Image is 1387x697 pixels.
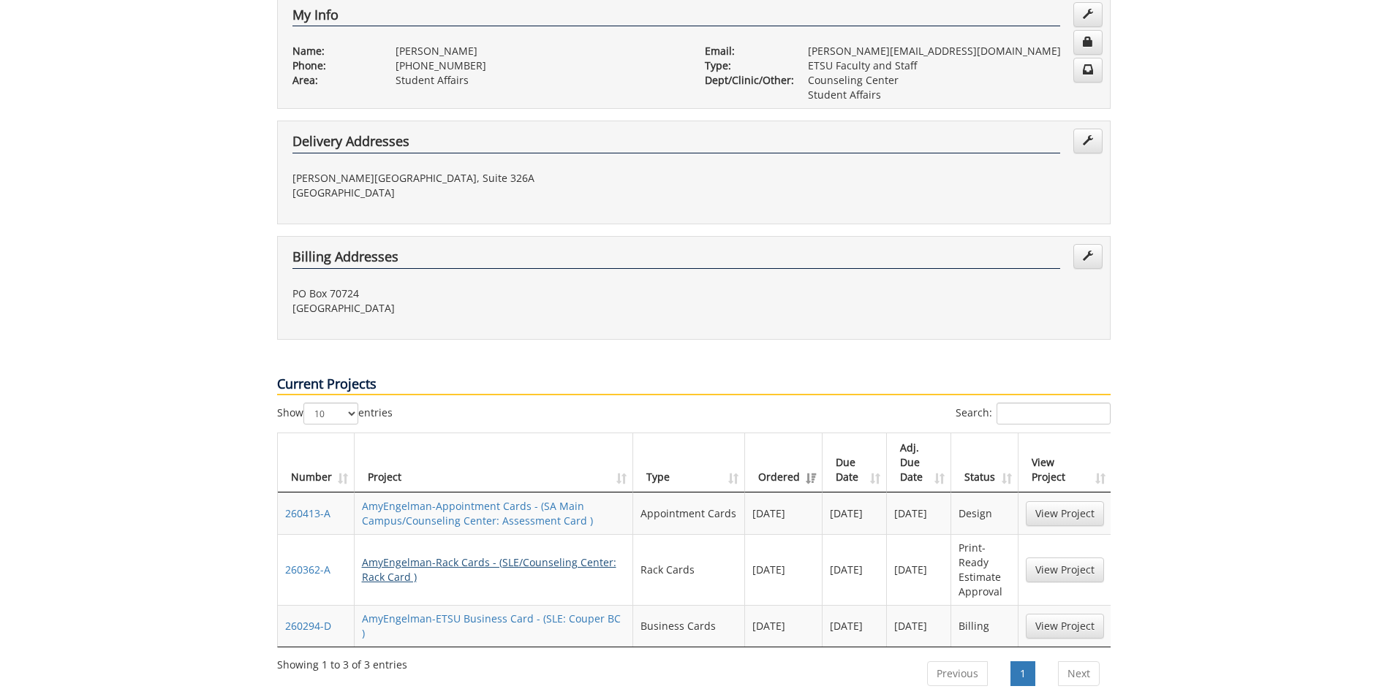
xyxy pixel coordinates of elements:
th: View Project: activate to sort column ascending [1018,433,1111,492]
a: Change Communication Preferences [1073,58,1103,83]
div: Showing 1 to 3 of 3 entries [277,652,407,672]
th: Adj. Due Date: activate to sort column ascending [887,433,951,492]
a: 1 [1010,661,1035,686]
p: Phone: [292,58,374,73]
select: Showentries [303,403,358,424]
td: Rack Cards [633,534,745,605]
p: Dept/Clinic/Other: [705,73,786,88]
td: [DATE] [745,492,823,534]
a: Edit Info [1073,2,1103,27]
td: [DATE] [887,534,951,605]
p: [PERSON_NAME] [396,44,683,58]
p: Area: [292,73,374,88]
input: Search: [997,403,1111,424]
a: AmyEngelman-Appointment Cards - (SA Main Campus/Counseling Center: Assessment Card ) [362,499,593,527]
td: [DATE] [823,534,887,605]
td: [DATE] [823,492,887,534]
p: Counseling Center [808,73,1095,88]
td: [DATE] [823,605,887,647]
a: AmyEngelman-Rack Cards - (SLE/Counseling Center: Rack Card ) [362,555,616,584]
p: [PHONE_NUMBER] [396,58,683,73]
td: Print-Ready Estimate Approval [951,534,1018,605]
th: Ordered: activate to sort column ascending [745,433,823,492]
p: [PERSON_NAME][EMAIL_ADDRESS][DOMAIN_NAME] [808,44,1095,58]
a: Previous [927,661,988,686]
a: AmyEngelman-ETSU Business Card - (SLE: Couper BC ) [362,612,621,640]
p: PO Box 70724 [292,286,683,301]
th: Number: activate to sort column ascending [278,433,355,492]
a: View Project [1026,501,1104,526]
td: Business Cards [633,605,745,647]
p: Current Projects [277,375,1111,395]
p: Student Affairs [396,73,683,88]
h4: Delivery Addresses [292,134,1060,153]
p: Name: [292,44,374,58]
label: Show entries [277,403,393,424]
td: Billing [951,605,1018,647]
th: Status: activate to sort column ascending [951,433,1018,492]
th: Type: activate to sort column ascending [633,433,745,492]
a: 260413-A [285,506,330,520]
p: [PERSON_NAME][GEOGRAPHIC_DATA], Suite 326A [292,171,683,186]
a: View Project [1026,614,1104,639]
a: Edit Addresses [1073,244,1103,269]
th: Project: activate to sort column ascending [355,433,634,492]
td: Appointment Cards [633,492,745,534]
a: Next [1058,661,1100,686]
h4: My Info [292,8,1060,27]
p: [GEOGRAPHIC_DATA] [292,186,683,200]
a: 260294-D [285,619,331,633]
p: [GEOGRAPHIC_DATA] [292,301,683,316]
p: Type: [705,58,786,73]
a: Edit Addresses [1073,129,1103,153]
label: Search: [956,403,1111,424]
p: ETSU Faculty and Staff [808,58,1095,73]
td: [DATE] [745,534,823,605]
a: Change Password [1073,30,1103,55]
a: 260362-A [285,563,330,576]
h4: Billing Addresses [292,250,1060,269]
td: [DATE] [745,605,823,647]
a: View Project [1026,557,1104,582]
td: [DATE] [887,605,951,647]
p: Student Affairs [808,88,1095,102]
td: [DATE] [887,492,951,534]
td: Design [951,492,1018,534]
p: Email: [705,44,786,58]
th: Due Date: activate to sort column ascending [823,433,887,492]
